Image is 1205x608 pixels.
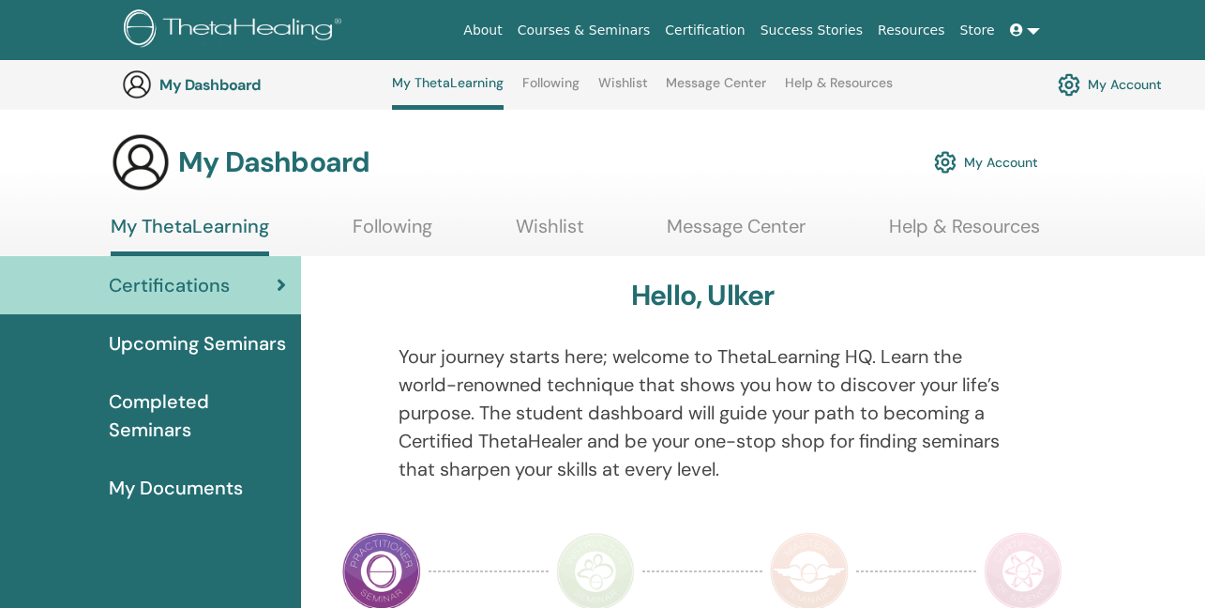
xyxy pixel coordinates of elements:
h3: Hello, Ulker [631,279,774,312]
a: Store [953,13,1002,48]
span: Certifications [109,271,230,299]
a: Wishlist [516,215,584,251]
h3: My Dashboard [159,76,347,94]
img: generic-user-icon.jpg [122,69,152,99]
a: My Account [934,142,1038,183]
a: About [456,13,509,48]
a: Resources [870,13,953,48]
h3: My Dashboard [178,145,369,179]
a: Message Center [667,215,806,251]
a: My Account [1058,68,1162,100]
a: Following [522,75,580,105]
a: Following [353,215,432,251]
span: My Documents [109,474,243,502]
a: Certification [657,13,752,48]
a: Wishlist [598,75,648,105]
a: My ThetaLearning [392,75,504,110]
a: Success Stories [753,13,870,48]
a: My ThetaLearning [111,215,269,256]
a: Message Center [666,75,766,105]
span: Upcoming Seminars [109,329,286,357]
p: Your journey starts here; welcome to ThetaLearning HQ. Learn the world-renowned technique that sh... [399,342,1006,483]
a: Help & Resources [889,215,1040,251]
img: cog.svg [934,146,956,178]
img: logo.png [124,9,348,52]
img: cog.svg [1058,68,1080,100]
a: Help & Resources [785,75,893,105]
a: Courses & Seminars [510,13,658,48]
img: generic-user-icon.jpg [111,132,171,192]
span: Completed Seminars [109,388,286,444]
